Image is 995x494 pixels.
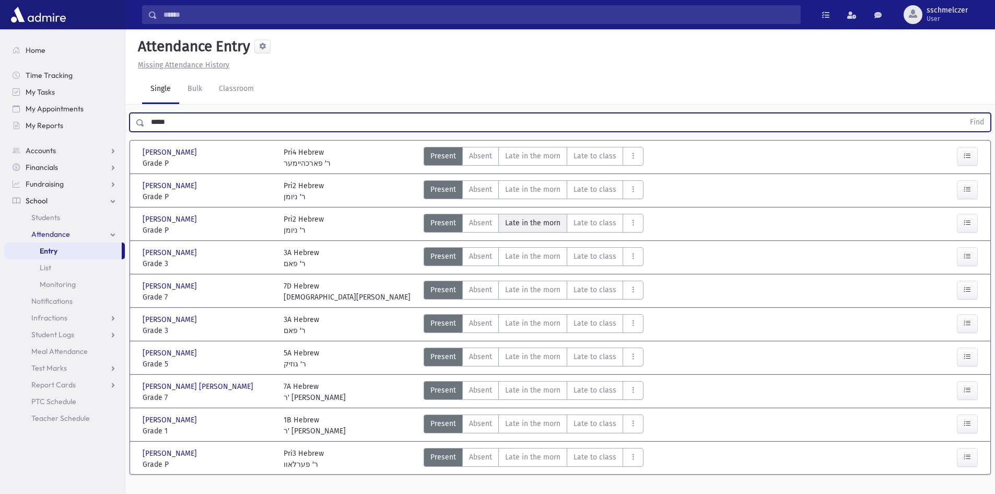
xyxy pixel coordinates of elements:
a: Meal Attendance [4,343,125,360]
span: [PERSON_NAME] [143,348,199,359]
a: Classroom [210,75,262,104]
div: Pri4 Hebrew ר' פארכהיימער [284,147,331,169]
a: PTC Schedule [4,393,125,410]
span: Late to class [573,184,616,195]
a: List [4,259,125,276]
a: Test Marks [4,360,125,376]
div: AttTypes [424,415,643,436]
div: AttTypes [424,281,643,303]
span: Present [430,151,456,162]
span: Late to class [573,318,616,329]
a: Notifications [4,293,125,309]
span: Late in the morn [505,251,560,262]
span: Present [430,351,456,362]
a: Accounts [4,142,125,159]
span: Grade 3 [143,258,273,269]
span: Present [430,385,456,396]
span: [PERSON_NAME] [143,281,199,292]
span: Late to class [573,452,616,463]
div: AttTypes [424,314,643,336]
a: My Tasks [4,84,125,100]
span: Present [430,251,456,262]
span: [PERSON_NAME] [143,180,199,191]
span: Grade P [143,191,273,202]
span: Grade P [143,459,273,470]
span: [PERSON_NAME] [143,448,199,459]
span: Students [31,213,60,222]
a: Attendance [4,226,125,243]
div: Pri3 Hebrew ר' פערלאוו [284,448,324,470]
span: Late to class [573,217,616,228]
a: Teacher Schedule [4,410,125,427]
div: AttTypes [424,448,643,470]
span: [PERSON_NAME] [143,147,199,158]
span: Late to class [573,151,616,162]
a: School [4,192,125,209]
span: [PERSON_NAME] [143,214,199,225]
a: Bulk [179,75,210,104]
span: Report Cards [31,380,76,389]
span: Absent [469,351,492,362]
span: Notifications [31,296,73,306]
a: Fundraising [4,176,125,192]
span: Absent [469,184,492,195]
span: My Reports [26,121,63,130]
span: [PERSON_NAME] [143,247,199,258]
a: Report Cards [4,376,125,393]
div: 3A Hebrew ר' פאם [284,314,319,336]
span: Student Logs [31,330,74,339]
a: Time Tracking [4,67,125,84]
img: AdmirePro [8,4,68,25]
span: Absent [469,284,492,295]
a: Single [142,75,179,104]
span: Late in the morn [505,351,560,362]
div: 1B Hebrew ר' [PERSON_NAME] [284,415,346,436]
span: sschmelczer [927,6,968,15]
input: Search [157,5,800,24]
span: Present [430,452,456,463]
span: Late in the morn [505,385,560,396]
span: Late in the morn [505,452,560,463]
span: Late to class [573,251,616,262]
span: Late to class [573,385,616,396]
div: AttTypes [424,214,643,236]
span: Attendance [31,229,70,239]
div: AttTypes [424,147,643,169]
span: [PERSON_NAME] [143,314,199,325]
span: Home [26,45,45,55]
a: Financials [4,159,125,176]
span: Entry [40,246,57,256]
div: AttTypes [424,180,643,202]
span: Late in the morn [505,284,560,295]
span: Late to class [573,351,616,362]
span: My Appointments [26,104,84,113]
span: PTC Schedule [31,397,76,406]
a: Entry [4,243,122,259]
a: Missing Attendance History [134,61,229,70]
div: AttTypes [424,247,643,269]
span: Accounts [26,146,56,155]
span: Grade 1 [143,426,273,436]
span: Late in the morn [505,318,560,329]
a: Student Logs [4,326,125,343]
span: Absent [469,452,492,463]
span: Grade 7 [143,392,273,403]
span: Absent [469,217,492,228]
span: Late in the morn [505,184,560,195]
span: Present [430,284,456,295]
h5: Attendance Entry [134,38,250,55]
span: Fundraising [26,179,64,189]
span: Absent [469,151,492,162]
span: Present [430,418,456,429]
div: 7A Hebrew ר' [PERSON_NAME] [284,381,346,403]
span: Present [430,217,456,228]
span: Financials [26,163,58,172]
span: Late in the morn [505,217,560,228]
span: Late in the morn [505,151,560,162]
span: User [927,15,968,23]
div: AttTypes [424,381,643,403]
a: Monitoring [4,276,125,293]
span: [PERSON_NAME] [143,415,199,426]
div: Pri2 Hebrew ר' ניומן [284,180,324,202]
div: 7D Hebrew [DEMOGRAPHIC_DATA][PERSON_NAME] [284,281,411,303]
